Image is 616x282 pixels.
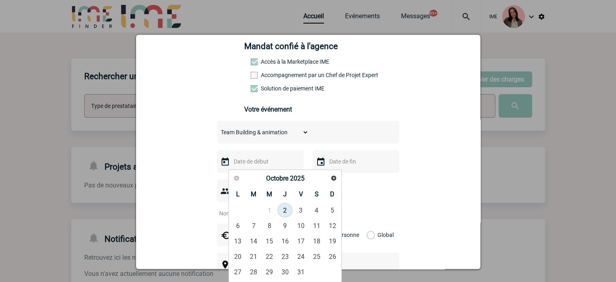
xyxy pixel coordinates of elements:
a: 16 [277,234,292,248]
a: 26 [325,249,340,264]
a: 6 [230,218,245,233]
a: 7 [246,218,261,233]
span: 2025 [290,174,304,182]
span: Vendredi [299,190,303,198]
input: Date de fin [327,156,383,167]
label: Conformité aux process achat client, Prise en charge de la facturation, Mutualisation de plusieur... [251,85,286,92]
a: 14 [246,234,261,248]
input: Date de début [232,156,288,167]
input: Nombre de participants [217,208,293,219]
a: 30 [277,265,292,279]
a: 19 [325,234,340,248]
span: Lundi [236,190,240,198]
a: 2 [277,203,292,217]
span: Mercredi [266,190,272,198]
a: 9 [277,218,292,233]
a: 8 [262,218,277,233]
label: Prestation payante [251,72,286,78]
a: 10 [293,218,308,233]
h3: Votre événement [244,105,372,113]
a: 31 [293,265,308,279]
span: Mardi [251,190,256,198]
a: 29 [262,265,277,279]
a: 17 [293,234,308,248]
a: 15 [262,234,277,248]
span: Suivant [330,175,337,181]
a: 3 [293,203,308,217]
h4: Mandat confié à l'agence [244,41,338,51]
label: Accès à la Marketplace IME [251,58,286,65]
span: Samedi [315,190,319,198]
span: Dimanche [330,190,335,198]
a: 13 [230,234,245,248]
a: 22 [262,249,277,264]
a: 12 [325,218,340,233]
a: 18 [309,234,324,248]
a: 20 [230,249,245,264]
a: Suivant [328,172,339,184]
span: Jeudi [283,190,287,198]
a: 27 [230,265,245,279]
label: Global [367,224,372,246]
a: 25 [309,249,324,264]
a: 24 [293,249,308,264]
a: 5 [325,203,340,217]
a: 28 [246,265,261,279]
a: 23 [277,249,292,264]
a: 11 [309,218,324,233]
a: 21 [246,249,261,264]
a: 4 [309,203,324,217]
span: Octobre [266,174,288,182]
